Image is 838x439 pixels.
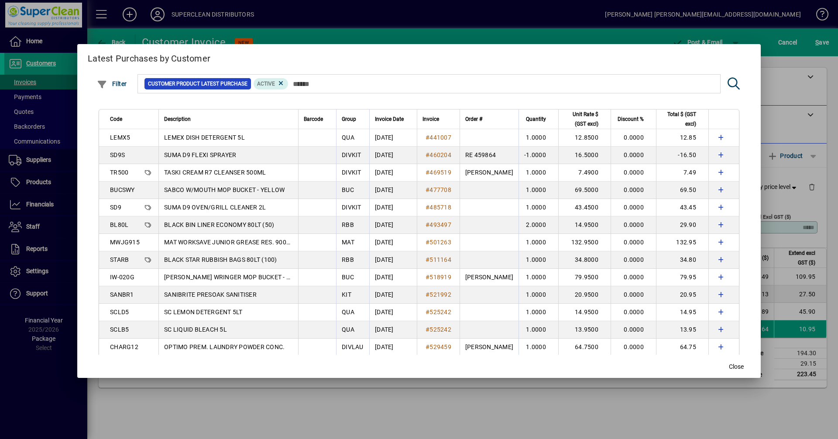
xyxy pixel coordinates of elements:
[519,216,558,234] td: 2.0000
[519,234,558,251] td: 1.0000
[729,362,744,371] span: Close
[110,151,125,158] span: SD9S
[616,114,652,124] div: Discount %
[164,169,266,176] span: TASKI CREAM R7 CLEANSER 500ML
[611,321,656,339] td: 0.0000
[164,221,274,228] span: BLACK BIN LINER ECONOMY 80LT (50)
[110,309,129,316] span: SCLD5
[164,114,191,124] span: Description
[429,309,451,316] span: 525242
[460,147,519,164] td: RE 459864
[558,251,611,269] td: 34.8000
[342,134,354,141] span: QUA
[110,114,122,124] span: Code
[422,168,454,177] a: #469519
[519,286,558,304] td: 1.0000
[110,274,134,281] span: IW-020G
[429,256,451,263] span: 511164
[611,182,656,199] td: 0.0000
[519,182,558,199] td: 1.0000
[558,164,611,182] td: 7.4900
[77,44,761,69] h2: Latest Purchases by Customer
[429,274,451,281] span: 518919
[656,286,708,304] td: 20.95
[426,291,429,298] span: #
[558,269,611,286] td: 79.9500
[257,81,275,87] span: Active
[342,256,354,263] span: RBB
[519,147,558,164] td: -1.0000
[465,114,513,124] div: Order #
[519,269,558,286] td: 1.0000
[110,169,128,176] span: TR500
[426,274,429,281] span: #
[110,134,130,141] span: LEMX5
[558,182,611,199] td: 69.5000
[342,309,354,316] span: QUA
[342,221,354,228] span: RBB
[97,80,127,87] span: Filter
[369,164,417,182] td: [DATE]
[558,199,611,216] td: 43.4500
[656,339,708,356] td: 64.75
[426,204,429,211] span: #
[611,251,656,269] td: 0.0000
[422,114,454,124] div: Invoice
[342,186,354,193] span: BUC
[342,151,361,158] span: DIVKIT
[342,326,354,333] span: QUA
[369,251,417,269] td: [DATE]
[611,286,656,304] td: 0.0000
[656,234,708,251] td: 132.95
[558,216,611,234] td: 14.9500
[558,147,611,164] td: 16.5000
[426,239,429,246] span: #
[722,359,750,374] button: Close
[429,326,451,333] span: 525242
[148,79,247,88] span: Customer Product Latest Purchase
[611,234,656,251] td: 0.0000
[656,129,708,147] td: 12.85
[110,204,121,211] span: SD9
[429,169,451,176] span: 469519
[519,304,558,321] td: 1.0000
[422,255,454,264] a: #511164
[656,304,708,321] td: 14.95
[164,326,227,333] span: SC LIQUID BLEACH 5L
[426,134,429,141] span: #
[611,199,656,216] td: 0.0000
[611,129,656,147] td: 0.0000
[342,274,354,281] span: BUC
[164,114,293,124] div: Description
[460,269,519,286] td: [PERSON_NAME]
[422,237,454,247] a: #501263
[558,304,611,321] td: 14.9500
[426,151,429,158] span: #
[426,221,429,228] span: #
[164,291,257,298] span: SANIBRITE PRESOAK SANITISER
[611,304,656,321] td: 0.0000
[422,220,454,230] a: #493497
[164,186,285,193] span: SABCO W/MOUTH MOP BUCKET - YELLOW
[110,326,129,333] span: SCLB5
[618,114,644,124] span: Discount %
[429,204,451,211] span: 485718
[564,110,606,129] div: Unit Rate $ (GST excl)
[656,251,708,269] td: 34.80
[656,147,708,164] td: -16.50
[254,78,288,89] mat-chip: Product Activation Status: Active
[164,239,305,246] span: MAT WORKSAVE JUNIOR GREASE RES. 900X1520
[558,286,611,304] td: 20.9500
[304,114,323,124] span: Barcode
[662,110,696,129] span: Total $ (GST excl)
[656,164,708,182] td: 7.49
[519,199,558,216] td: 1.0000
[429,291,451,298] span: 521992
[422,342,454,352] a: #529459
[164,274,306,281] span: [PERSON_NAME] WRINGER MOP BUCKET - GREEN
[429,134,451,141] span: 441007
[369,216,417,234] td: [DATE]
[369,147,417,164] td: [DATE]
[164,134,245,141] span: LEMEX DISH DETERGENT 5L
[110,221,128,228] span: BL80L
